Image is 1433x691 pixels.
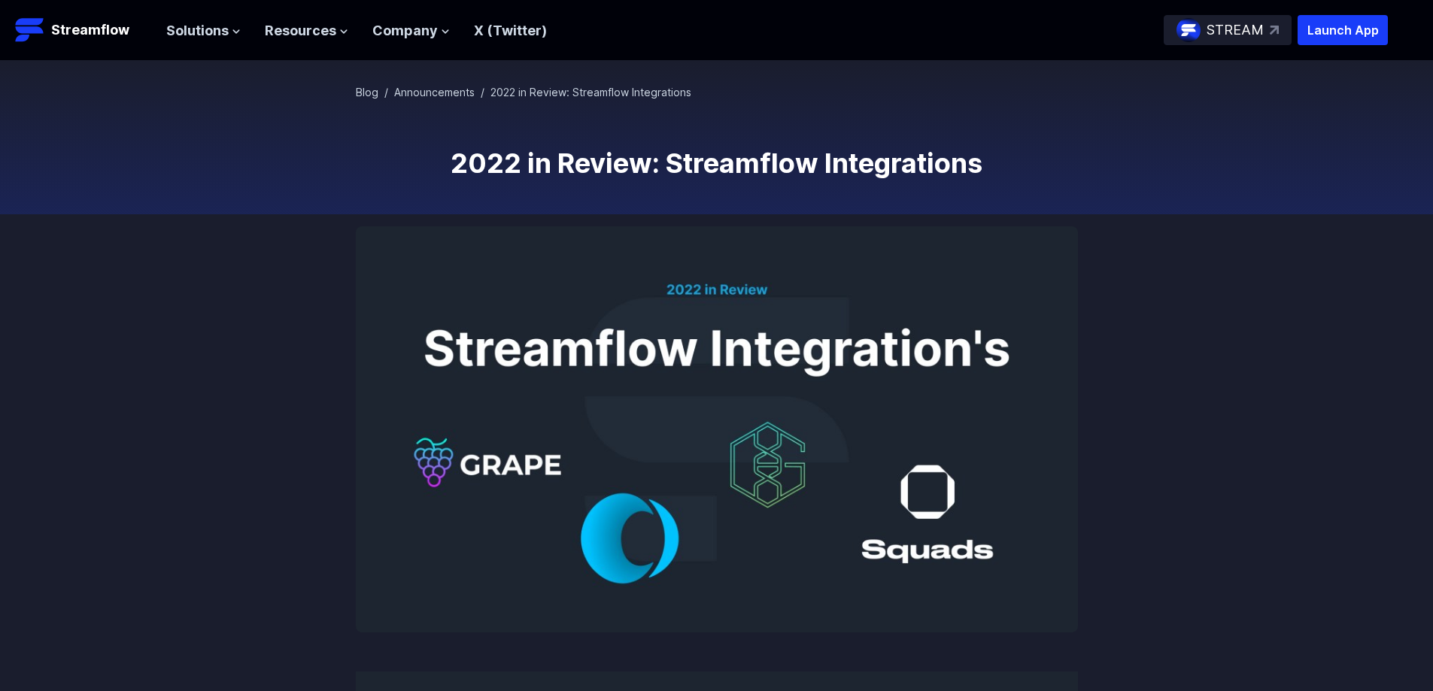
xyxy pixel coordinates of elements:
img: Streamflow Logo [15,15,45,45]
button: Resources [265,20,348,42]
button: Company [372,20,450,42]
span: / [384,86,388,98]
span: / [481,86,484,98]
span: Resources [265,20,336,42]
a: X (Twitter) [474,23,547,38]
a: STREAM [1164,15,1292,45]
a: Blog [356,86,378,98]
h1: 2022 in Review: Streamflow Integrations [356,148,1078,178]
img: 2022 in Review: Streamflow Integrations [356,226,1078,632]
a: Announcements [394,86,475,98]
button: Solutions [166,20,241,42]
p: STREAM [1207,20,1264,41]
img: top-right-arrow.svg [1270,26,1279,35]
p: Streamflow [51,20,129,41]
img: streamflow-logo-circle.png [1176,18,1201,42]
span: Solutions [166,20,229,42]
a: Streamflow [15,15,151,45]
span: Company [372,20,438,42]
span: 2022 in Review: Streamflow Integrations [490,86,691,98]
button: Launch App [1298,15,1388,45]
